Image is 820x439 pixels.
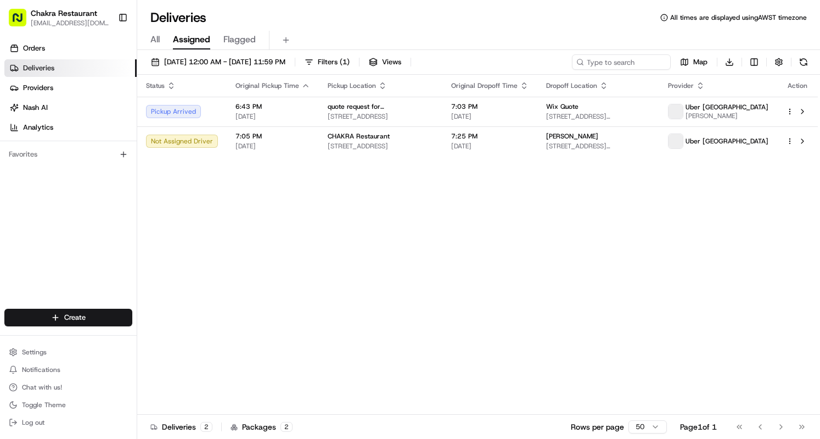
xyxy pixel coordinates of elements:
[150,33,160,46] span: All
[146,81,165,90] span: Status
[4,79,137,97] a: Providers
[235,112,310,121] span: [DATE]
[4,146,132,163] div: Favorites
[451,102,529,111] span: 7:03 PM
[23,103,48,113] span: Nash AI
[4,119,137,136] a: Analytics
[364,54,406,70] button: Views
[235,132,310,141] span: 7:05 PM
[693,57,707,67] span: Map
[164,57,285,67] span: [DATE] 12:00 AM - [DATE] 11:59 PM
[200,422,212,432] div: 2
[668,81,694,90] span: Provider
[23,43,45,53] span: Orders
[300,54,355,70] button: Filters(1)
[451,112,529,121] span: [DATE]
[31,8,97,19] button: Chakra Restaurant
[4,415,132,430] button: Log out
[571,421,624,432] p: Rows per page
[4,99,137,116] a: Nash AI
[328,112,434,121] span: [STREET_ADDRESS]
[382,57,401,67] span: Views
[4,380,132,395] button: Chat with us!
[223,33,256,46] span: Flagged
[4,59,137,77] a: Deliveries
[328,81,376,90] span: Pickup Location
[546,112,650,121] span: [STREET_ADDRESS][PERSON_NAME]
[328,142,434,151] span: [STREET_ADDRESS]
[64,313,86,323] span: Create
[686,112,768,120] span: [PERSON_NAME]
[4,4,114,31] button: Chakra Restaurant[EMAIL_ADDRESS][DOMAIN_NAME]
[786,81,809,90] div: Action
[22,348,47,357] span: Settings
[22,418,44,427] span: Log out
[231,421,293,432] div: Packages
[546,142,650,151] span: [STREET_ADDRESS][PERSON_NAME]
[150,421,212,432] div: Deliveries
[4,40,137,57] a: Orders
[796,54,811,70] button: Refresh
[572,54,671,70] input: Type to search
[4,309,132,326] button: Create
[31,19,109,27] button: [EMAIL_ADDRESS][DOMAIN_NAME]
[150,9,206,26] h1: Deliveries
[23,63,54,73] span: Deliveries
[173,33,210,46] span: Assigned
[328,102,434,111] span: quote request for [STREET_ADDRESS]
[146,54,290,70] button: [DATE] 12:00 AM - [DATE] 11:59 PM
[23,123,53,132] span: Analytics
[235,102,310,111] span: 6:43 PM
[670,13,807,22] span: All times are displayed using AWST timezone
[675,54,712,70] button: Map
[328,132,390,141] span: CHAKRA Restaurant
[22,383,62,392] span: Chat with us!
[686,137,768,146] span: Uber [GEOGRAPHIC_DATA]
[235,142,310,151] span: [DATE]
[680,421,717,432] div: Page 1 of 1
[4,344,132,360] button: Settings
[546,81,597,90] span: Dropoff Location
[23,83,53,93] span: Providers
[22,401,66,409] span: Toggle Theme
[235,81,299,90] span: Original Pickup Time
[280,422,293,432] div: 2
[686,103,768,112] span: Uber [GEOGRAPHIC_DATA]
[451,132,529,141] span: 7:25 PM
[546,132,598,141] span: [PERSON_NAME]
[451,142,529,151] span: [DATE]
[340,57,350,67] span: ( 1 )
[4,397,132,413] button: Toggle Theme
[546,102,579,111] span: Wix Quote
[451,81,518,90] span: Original Dropoff Time
[4,362,132,377] button: Notifications
[22,365,60,374] span: Notifications
[318,57,350,67] span: Filters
